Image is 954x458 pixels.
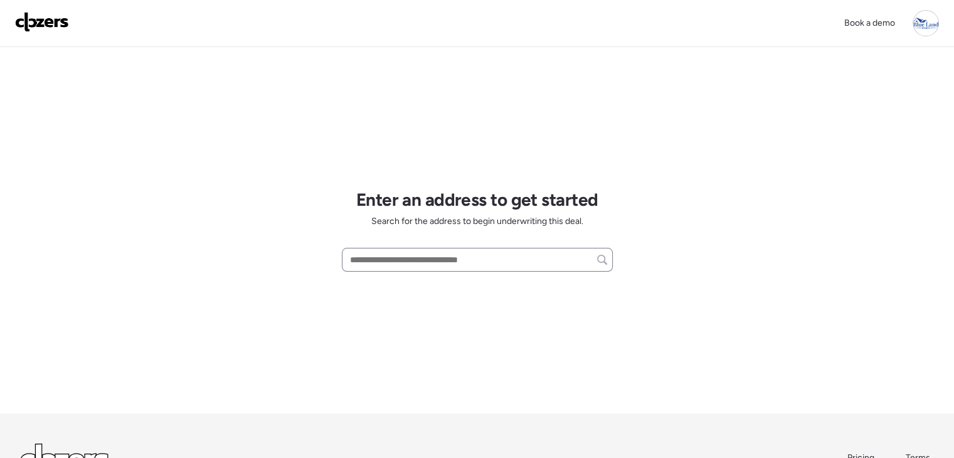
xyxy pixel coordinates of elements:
[371,215,583,228] span: Search for the address to begin underwriting this deal.
[844,18,895,28] span: Book a demo
[356,189,598,210] h1: Enter an address to get started
[15,12,69,32] img: Logo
